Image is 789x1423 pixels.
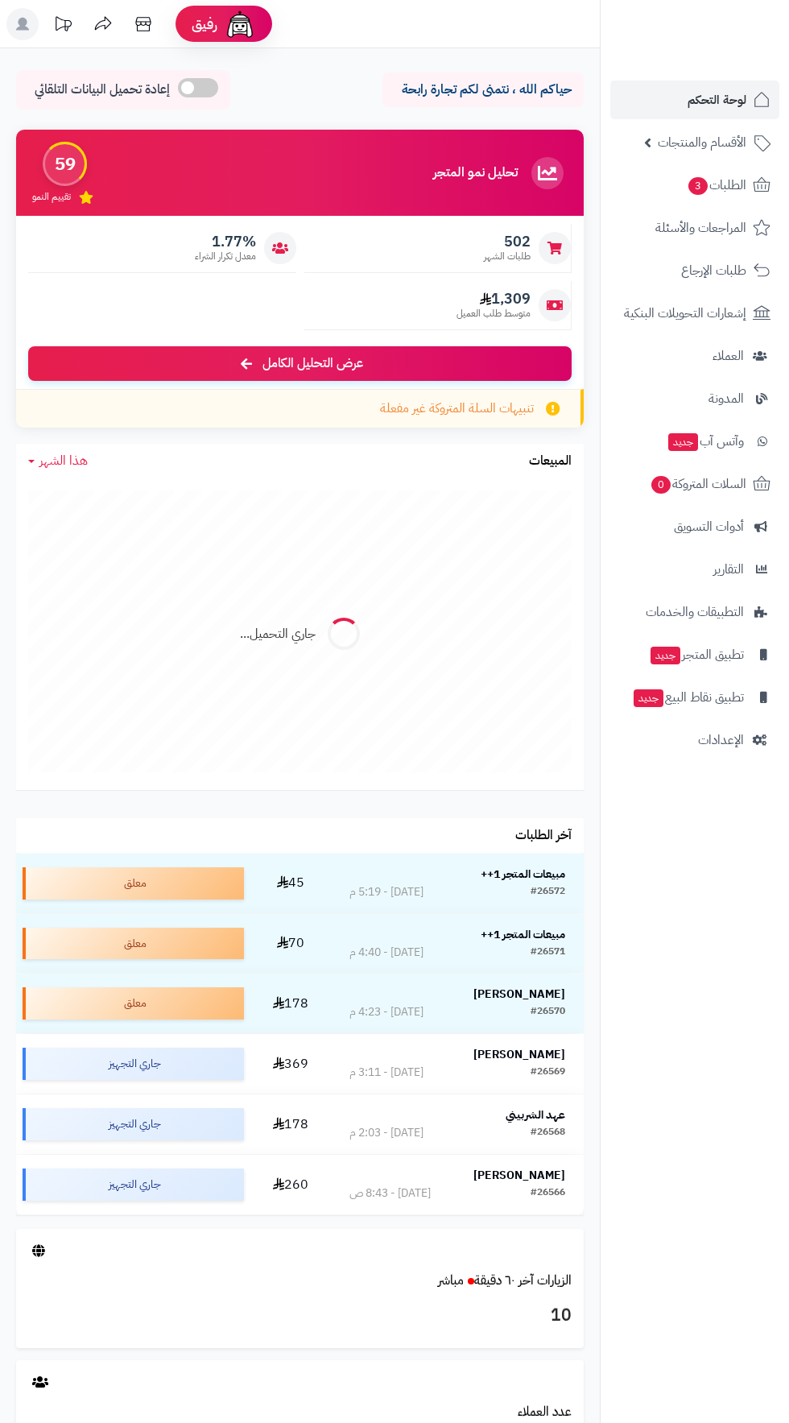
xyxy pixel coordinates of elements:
a: إشعارات التحويلات البنكية [610,294,779,333]
img: ai-face.png [224,8,256,40]
h3: المبيعات [529,454,572,469]
h3: آخر الطلبات [515,829,572,843]
span: تطبيق نقاط البيع [632,686,744,709]
td: 70 [250,914,330,974]
div: #26566 [531,1185,565,1202]
span: 0 [651,476,671,494]
span: إشعارات التحويلات البنكية [624,302,746,325]
span: جديد [668,433,698,451]
span: الإعدادات [698,729,744,751]
a: تحديثات المنصة [43,8,83,44]
div: [DATE] - 3:11 م [349,1065,423,1081]
a: عدد العملاء [518,1402,572,1421]
div: [DATE] - 4:23 م [349,1004,423,1020]
span: المدونة [708,387,744,410]
div: معلق [23,987,244,1020]
span: طلبات الإرجاع [681,259,746,282]
span: إعادة تحميل البيانات التلقائي [35,81,170,99]
a: المدونة [610,379,779,418]
span: 1,309 [456,290,531,308]
a: وآتس آبجديد [610,422,779,461]
div: #26572 [531,884,565,900]
small: مباشر [438,1271,464,1290]
strong: [PERSON_NAME] [473,1046,565,1063]
a: المراجعات والأسئلة [610,209,779,247]
div: جاري التجهيز [23,1048,244,1080]
span: العملاء [713,345,744,367]
span: السلات المتروكة [650,473,746,495]
a: هذا الشهر [28,452,88,470]
div: #26570 [531,1004,565,1020]
strong: مبيعات المتجر 1++ [481,926,565,943]
span: المراجعات والأسئلة [655,217,746,239]
a: عرض التحليل الكامل [28,346,572,381]
span: 502 [484,233,531,250]
p: حياكم الله ، نتمنى لكم تجارة رابحة [394,81,572,99]
a: أدوات التسويق [610,507,779,546]
div: معلق [23,928,244,960]
span: معدل تكرار الشراء [195,250,256,263]
span: طلبات الشهر [484,250,531,263]
span: 1.77% [195,233,256,250]
a: لوحة التحكم [610,81,779,119]
td: 260 [250,1155,330,1214]
span: رفيق [192,14,217,34]
a: التقارير [610,550,779,589]
span: التقارير [713,558,744,581]
strong: عهد الشربيني [506,1107,565,1123]
a: طلبات الإرجاع [610,251,779,290]
span: تطبيق المتجر [649,643,744,666]
td: 178 [250,1094,330,1154]
span: وآتس آب [667,430,744,453]
span: الطلبات [687,174,746,196]
td: 178 [250,974,330,1033]
td: 45 [250,854,330,913]
div: [DATE] - 4:40 م [349,945,423,961]
span: عرض التحليل الكامل [262,354,363,373]
span: جديد [651,647,680,664]
span: التطبيقات والخدمات [646,601,744,623]
strong: [PERSON_NAME] [473,986,565,1003]
h3: 10 [28,1302,572,1330]
span: متوسط طلب العميل [456,307,531,321]
div: [DATE] - 5:19 م [349,884,423,900]
strong: [PERSON_NAME] [473,1167,565,1184]
div: جاري التحميل... [240,625,316,643]
a: الإعدادات [610,721,779,759]
span: الأقسام والمنتجات [658,131,746,154]
span: جديد [634,689,663,707]
span: 3 [688,177,708,195]
div: #26569 [531,1065,565,1081]
div: [DATE] - 8:43 ص [349,1185,431,1202]
div: #26568 [531,1125,565,1141]
h3: تحليل نمو المتجر [433,166,518,180]
a: تطبيق المتجرجديد [610,635,779,674]
span: لوحة التحكم [688,89,746,111]
td: 369 [250,1034,330,1094]
span: أدوات التسويق [674,515,744,538]
div: جاري التجهيز [23,1108,244,1140]
span: هذا الشهر [39,451,88,470]
a: الزيارات آخر ٦٠ دقيقةمباشر [438,1271,572,1290]
div: معلق [23,867,244,900]
a: العملاء [610,337,779,375]
div: [DATE] - 2:03 م [349,1125,423,1141]
a: تطبيق نقاط البيعجديد [610,678,779,717]
strong: مبيعات المتجر 1++ [481,866,565,883]
div: #26571 [531,945,565,961]
span: تقييم النمو [32,190,71,204]
a: الطلبات3 [610,166,779,205]
a: السلات المتروكة0 [610,465,779,503]
span: تنبيهات السلة المتروكة غير مفعلة [380,399,534,418]
a: التطبيقات والخدمات [610,593,779,631]
div: جاري التجهيز [23,1169,244,1201]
